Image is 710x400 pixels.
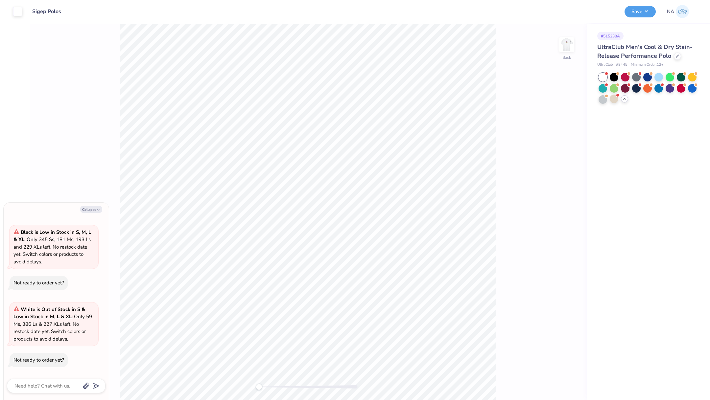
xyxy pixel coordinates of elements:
div: Accessibility label [256,384,262,390]
span: UltraClub [597,62,613,68]
span: # 8445 [616,62,627,68]
span: NA [667,8,674,15]
span: : Only 345 Ss, 181 Ms, 193 Ls and 229 XLs left. No restock date yet. Switch colors or products to... [13,229,91,265]
span: UltraClub Men's Cool & Dry Stain-Release Performance Polo [597,43,693,60]
div: Not ready to order yet? [13,279,64,286]
img: Back [560,38,573,51]
button: Save [625,6,656,17]
input: Untitled Design [27,5,76,18]
div: Back [562,55,571,60]
strong: Black is Low in Stock in S, M, L & XL [13,229,91,243]
div: # 515238A [597,32,624,40]
span: : Only 59 Ms, 386 Ls & 227 XLs left. No restock date yet. Switch colors or products to avoid delays. [13,306,92,342]
div: Not ready to order yet? [13,357,64,363]
strong: White is Out of Stock in S & Low in Stock in M, L & XL [13,306,85,320]
a: NA [664,5,692,18]
button: Collapse [80,206,102,213]
span: Minimum Order: 12 + [631,62,664,68]
img: Nadim Al Naser [676,5,689,18]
